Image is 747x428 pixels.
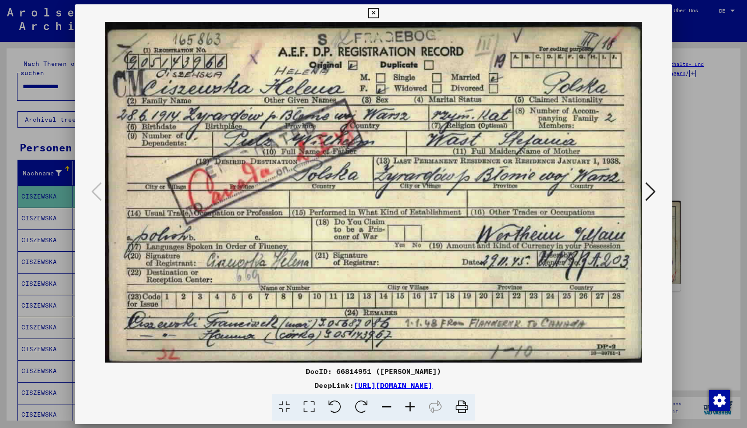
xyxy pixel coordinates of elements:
div: Zustimmung ändern [709,390,730,411]
div: DocID: 66814951 ([PERSON_NAME]) [75,366,672,377]
img: 001.jpg [104,22,643,363]
img: Zustimmung ändern [709,390,730,411]
div: DeepLink: [75,380,672,390]
a: [URL][DOMAIN_NAME] [354,381,432,390]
